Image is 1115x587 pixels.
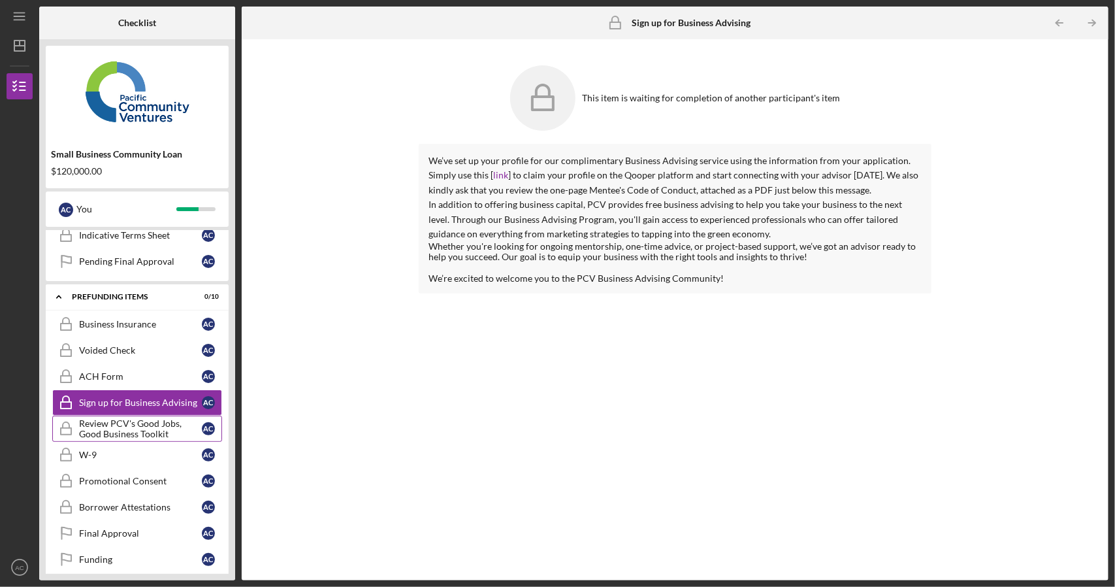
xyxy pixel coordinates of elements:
[202,422,215,435] div: A C
[52,546,222,573] a: FundingAC
[202,448,215,461] div: A C
[52,311,222,337] a: Business InsuranceAC
[52,248,222,275] a: Pending Final ApprovalAC
[428,197,921,241] p: In addition to offering business capital, PCV provides free business advising to help you take yo...
[202,475,215,488] div: A C
[52,468,222,494] a: Promotional ConsentAC
[202,501,215,514] div: A C
[79,450,202,460] div: W-9
[428,154,921,197] p: We’ve set up your profile for our complimentary Business Advising service using the information f...
[79,528,202,539] div: Final Approval
[52,337,222,363] a: Voided CheckAC
[582,93,840,103] div: This item is waiting for completion of another participant's item
[46,52,229,131] img: Product logo
[15,564,24,571] text: AC
[118,18,156,28] b: Checklist
[79,502,202,512] div: Borrower Attestations
[195,293,219,301] div: 0 / 10
[79,345,202,356] div: Voided Check
[52,442,222,468] a: W-9AC
[202,527,215,540] div: A C
[59,203,73,217] div: A C
[202,255,215,268] div: A C
[52,390,222,416] a: Sign up for Business AdvisingAC
[79,554,202,565] div: Funding
[79,230,202,241] div: Indicative Terms Sheet
[7,554,33,580] button: AC
[493,169,508,180] a: link
[632,18,751,28] b: Sign up for Business Advising
[79,397,202,408] div: Sign up for Business Advising
[202,344,215,357] div: A C
[76,198,176,220] div: You
[52,520,222,546] a: Final ApprovalAC
[72,293,186,301] div: Prefunding Items
[52,494,222,520] a: Borrower AttestationsAC
[79,476,202,486] div: Promotional Consent
[428,154,921,263] div: Whether you're looking for ongoing mentorship, one-time advice, or project-based support, we’ve g...
[51,149,223,159] div: Small Business Community Loan
[79,319,202,329] div: Business Insurance
[52,222,222,248] a: Indicative Terms SheetAC
[79,371,202,382] div: ACH Form
[202,553,215,566] div: A C
[428,273,921,284] div: We’re excited to welcome you to the PCV Business Advising Community!
[51,166,223,176] div: $120,000.00
[79,256,202,267] div: Pending Final Approval
[52,363,222,390] a: ACH FormAC
[202,318,215,331] div: A C
[202,396,215,409] div: A C
[202,370,215,383] div: A C
[202,229,215,242] div: A C
[79,418,202,439] div: Review PCV's Good Jobs, Good Business Toolkit
[52,416,222,442] a: Review PCV's Good Jobs, Good Business ToolkitAC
